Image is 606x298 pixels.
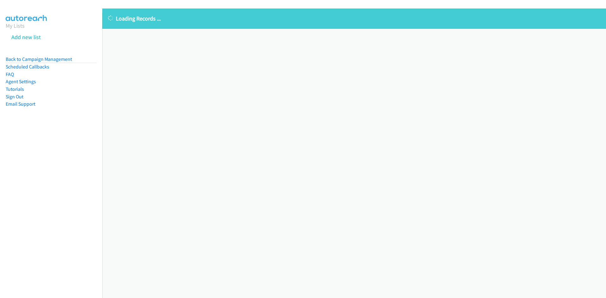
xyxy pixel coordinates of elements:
a: Email Support [6,101,35,107]
a: Scheduled Callbacks [6,64,49,70]
a: FAQ [6,71,14,77]
a: Add new list [11,33,41,41]
a: Back to Campaign Management [6,56,72,62]
a: My Lists [6,22,25,29]
p: Loading Records ... [108,14,600,23]
a: Tutorials [6,86,24,92]
a: Sign Out [6,94,23,100]
a: Agent Settings [6,79,36,85]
